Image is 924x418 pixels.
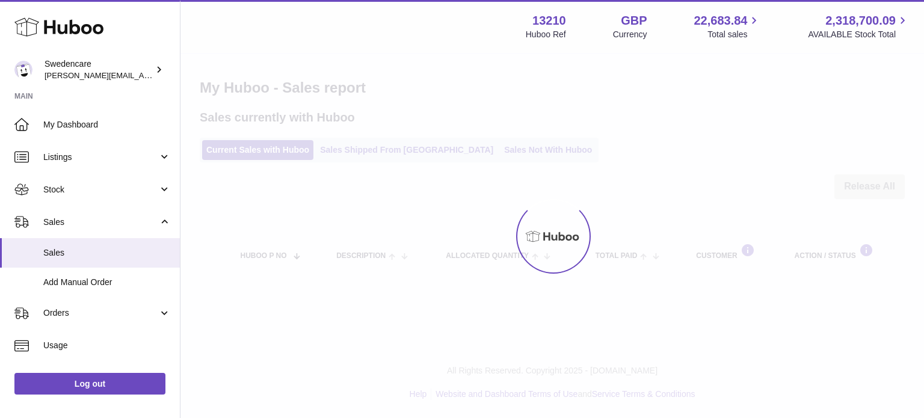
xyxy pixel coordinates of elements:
[526,29,566,40] div: Huboo Ref
[43,307,158,319] span: Orders
[14,373,165,395] a: Log out
[43,119,171,131] span: My Dashboard
[613,29,647,40] div: Currency
[694,13,761,40] a: 22,683.84 Total sales
[45,70,241,80] span: [PERSON_NAME][EMAIL_ADDRESS][DOMAIN_NAME]
[694,13,747,29] span: 22,683.84
[43,247,171,259] span: Sales
[808,29,910,40] span: AVAILABLE Stock Total
[43,152,158,163] span: Listings
[43,184,158,195] span: Stock
[43,277,171,288] span: Add Manual Order
[14,61,32,79] img: rebecca.fall@swedencare.co.uk
[621,13,647,29] strong: GBP
[43,340,171,351] span: Usage
[532,13,566,29] strong: 13210
[45,58,153,81] div: Swedencare
[707,29,761,40] span: Total sales
[825,13,896,29] span: 2,318,700.09
[808,13,910,40] a: 2,318,700.09 AVAILABLE Stock Total
[43,217,158,228] span: Sales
